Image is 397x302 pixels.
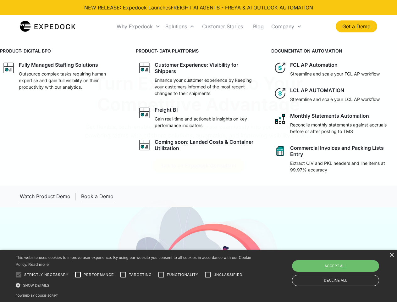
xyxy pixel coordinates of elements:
[28,262,49,267] a: Read more
[163,16,197,37] div: Solutions
[155,107,178,113] div: Freight BI
[290,121,394,135] p: Reconcile monthly statements against accruals before or after posting to TMS
[23,283,49,287] span: Show details
[138,107,151,119] img: graph icon
[81,193,113,199] div: Book a Demo
[290,145,394,157] div: Commercial Invoices and Packing Lists Entry
[20,191,70,202] a: open lightbox
[269,16,304,37] div: Company
[274,113,286,125] img: network like icon
[274,87,286,100] img: dollar icon
[292,234,397,302] iframe: Chat Widget
[271,23,294,30] div: Company
[271,48,397,54] h4: DOCUMENTATION AUTOMATION
[197,16,248,37] a: Customer Stories
[24,272,69,277] span: Strictly necessary
[19,70,123,90] p: Outsource complex tasks requiring human expertise and gain full visibility on their productivity ...
[19,62,98,68] div: Fully Managed Staffing Solutions
[167,272,198,277] span: Functionality
[136,136,262,154] a: graph iconComing soon: Landed Costs & Container Utilization
[114,16,163,37] div: Why Expedock
[290,113,369,119] div: Monthly Statements Automation
[155,62,259,74] div: Customer Experience: Visibility for Shippers
[336,20,377,32] a: Get a Demo
[16,255,251,267] span: This website uses cookies to improve user experience. By using our website you consent to all coo...
[271,59,397,80] a: dollar iconFCL AP AutomationStreamline and scale your FCL AP workflow
[20,193,70,199] div: Watch Product Demo
[117,23,153,30] div: Why Expedock
[165,23,187,30] div: Solutions
[136,59,262,99] a: graph iconCustomer Experience: Visibility for ShippersEnhance your customer experience by keeping...
[290,70,380,77] p: Streamline and scale your FCL AP workflow
[3,62,15,74] img: graph icon
[290,160,394,173] p: Extract CIV and PKL headers and line items at 99.97% accuracy
[136,104,262,131] a: graph iconFreight BIGain real-time and actionable insights on key performance indicators
[138,139,151,151] img: graph icon
[248,16,269,37] a: Blog
[155,115,259,129] p: Gain real-time and actionable insights on key performance indicators
[290,96,380,103] p: Streamline and scale your LCL AP workflow
[271,110,397,137] a: network like iconMonthly Statements AutomationReconcile monthly statements against accruals befor...
[129,272,152,277] span: Targeting
[20,20,75,33] img: Expedock Logo
[81,191,113,202] a: Book a Demo
[171,4,313,11] a: FREIGHT AI AGENTS - FREYA & AI OUTLOOK AUTOMATION
[138,62,151,74] img: graph icon
[290,87,344,93] div: LCL AP AUTOMATION
[20,20,75,33] a: home
[84,4,313,11] div: NEW RELEASE: Expedock Launches
[271,142,397,176] a: sheet iconCommercial Invoices and Packing Lists EntryExtract CIV and PKL headers and line items a...
[271,85,397,105] a: dollar iconLCL AP AUTOMATIONStreamline and scale your LCL AP workflow
[213,272,242,277] span: Unclassified
[84,272,114,277] span: Performance
[136,48,262,54] h4: PRODUCT: DATA PLATFORMS
[16,282,253,288] div: Show details
[155,139,259,151] div: Coming soon: Landed Costs & Container Utilization
[16,294,58,297] a: Powered by cookie-script
[274,62,286,74] img: dollar icon
[155,77,259,97] p: Enhance your customer experience by keeping your customers informed of the most recent changes to...
[274,145,286,157] img: sheet icon
[290,62,338,68] div: FCL AP Automation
